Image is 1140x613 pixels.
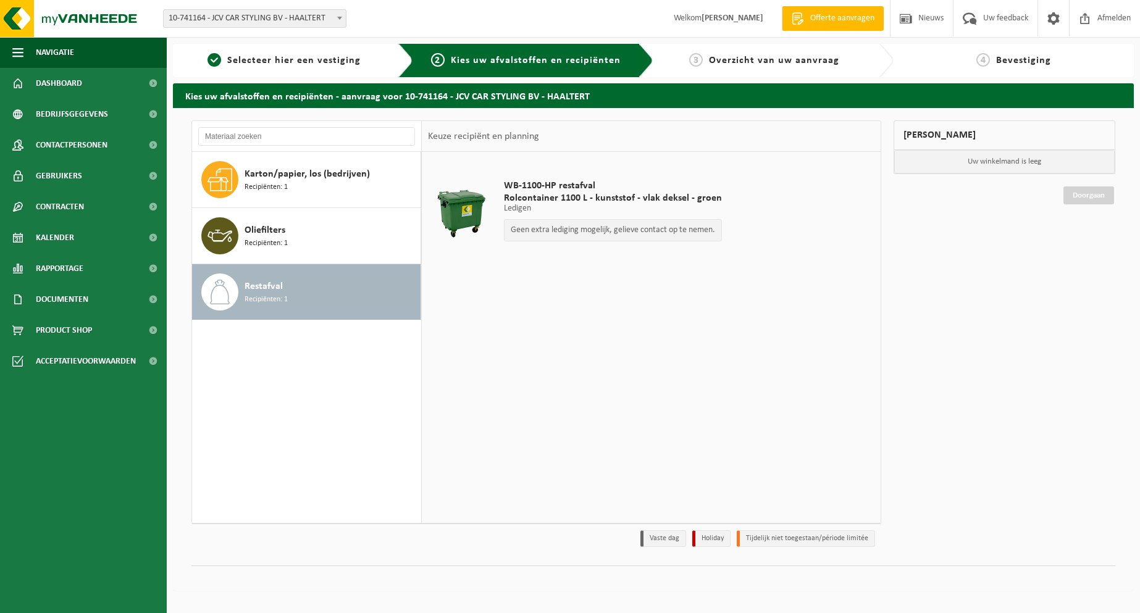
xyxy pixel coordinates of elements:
button: Karton/papier, los (bedrijven) Recipiënten: 1 [192,152,421,208]
span: WB-1100-HP restafval [504,180,722,192]
span: Bevestiging [996,56,1051,65]
span: 1 [207,53,221,67]
span: 4 [976,53,990,67]
span: Overzicht van uw aanvraag [709,56,839,65]
p: Geen extra lediging mogelijk, gelieve contact op te nemen. [511,226,715,235]
a: Offerte aanvragen [782,6,884,31]
span: Oliefilters [245,223,285,238]
span: Rolcontainer 1100 L - kunststof - vlak deksel - groen [504,192,722,204]
h2: Kies uw afvalstoffen en recipiënten - aanvraag voor 10-741164 - JCV CAR STYLING BV - HAALTERT [173,83,1134,107]
span: Kies uw afvalstoffen en recipiënten [451,56,621,65]
span: Gebruikers [36,161,82,191]
span: Recipiënten: 1 [245,181,288,193]
li: Tijdelijk niet toegestaan/période limitée [737,530,875,547]
li: Vaste dag [640,530,686,547]
span: Recipiënten: 1 [245,238,288,249]
span: Contactpersonen [36,130,107,161]
span: Product Shop [36,315,92,346]
p: Uw winkelmand is leeg [894,150,1115,173]
button: Oliefilters Recipiënten: 1 [192,208,421,264]
span: Restafval [245,279,283,294]
span: Recipiënten: 1 [245,294,288,306]
span: 2 [431,53,445,67]
span: 10-741164 - JCV CAR STYLING BV - HAALTERT [164,10,346,27]
span: 10-741164 - JCV CAR STYLING BV - HAALTERT [163,9,346,28]
a: 1Selecteer hier een vestiging [179,53,388,68]
span: 3 [689,53,703,67]
strong: [PERSON_NAME] [702,14,763,23]
div: Keuze recipiënt en planning [422,121,545,152]
span: Bedrijfsgegevens [36,99,108,130]
span: Navigatie [36,37,74,68]
button: Restafval Recipiënten: 1 [192,264,421,320]
span: Documenten [36,284,88,315]
span: Offerte aanvragen [807,12,878,25]
span: Karton/papier, los (bedrijven) [245,167,370,181]
span: Selecteer hier een vestiging [227,56,361,65]
input: Materiaal zoeken [198,127,415,146]
div: [PERSON_NAME] [894,120,1115,150]
span: Rapportage [36,253,83,284]
li: Holiday [692,530,731,547]
a: Doorgaan [1063,186,1114,204]
p: Ledigen [504,204,722,213]
span: Contracten [36,191,84,222]
span: Dashboard [36,68,82,99]
span: Acceptatievoorwaarden [36,346,136,377]
span: Kalender [36,222,74,253]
